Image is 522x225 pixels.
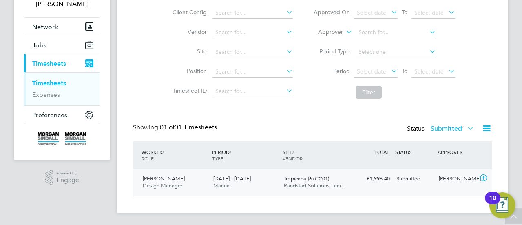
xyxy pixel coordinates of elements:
span: Manual [213,182,231,189]
button: Jobs [24,36,100,54]
span: Tropicana (67CC01) [284,175,329,182]
span: / [292,149,294,155]
label: Vendor [170,28,207,36]
label: Position [170,67,207,75]
span: TOTAL [374,149,389,155]
div: Status [407,123,476,135]
label: Period [313,67,350,75]
div: APPROVER [436,145,478,159]
div: Submitted [393,172,436,186]
span: To [399,66,410,76]
span: [DATE] - [DATE] [213,175,251,182]
span: / [230,149,231,155]
span: Select date [357,9,386,16]
label: Site [170,48,207,55]
span: Select date [414,68,444,75]
span: 01 of [160,123,175,131]
span: VENDOR [283,155,303,162]
span: / [162,149,164,155]
a: Timesheets [32,79,66,87]
span: Network [32,23,58,31]
span: Randstad Solutions Limi… [284,182,346,189]
a: Go to home page [24,132,100,145]
span: Timesheets [32,60,66,67]
input: Search for... [356,27,436,38]
input: Search for... [212,66,293,78]
a: Expenses [32,91,60,98]
span: 1 [462,125,466,133]
button: Timesheets [24,54,100,72]
label: Timesheet ID [170,87,207,94]
input: Search for... [212,47,293,58]
button: Open Resource Center, 10 new notifications [489,192,515,218]
span: Engage [56,177,79,184]
button: Network [24,18,100,36]
div: SITE [281,145,351,166]
span: Select date [357,68,386,75]
div: Showing [133,123,219,132]
span: TYPE [212,155,223,162]
input: Search for... [212,7,293,19]
span: Select date [414,9,444,16]
span: To [399,7,410,18]
label: Period Type [313,48,350,55]
input: Search for... [212,27,293,38]
div: Timesheets [24,72,100,105]
label: Approved On [313,9,350,16]
input: Search for... [212,86,293,97]
button: Filter [356,86,382,99]
span: [PERSON_NAME] [143,175,185,182]
span: Preferences [32,111,67,119]
input: Select one [356,47,436,58]
button: Preferences [24,106,100,124]
label: Client Config [170,9,207,16]
label: Approver [306,28,343,36]
span: ROLE [142,155,154,162]
div: 10 [489,198,496,209]
div: STATUS [393,145,436,159]
label: Submitted [431,125,474,133]
div: [PERSON_NAME] [436,172,478,186]
a: Powered byEngage [45,170,80,185]
span: Design Manager [143,182,182,189]
div: PERIOD [210,145,281,166]
span: Powered by [56,170,79,177]
div: WORKER [139,145,210,166]
span: 01 Timesheets [160,123,217,131]
img: morgansindall-logo-retina.png [38,132,86,145]
div: £1,996.40 [351,172,393,186]
span: Jobs [32,41,46,49]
